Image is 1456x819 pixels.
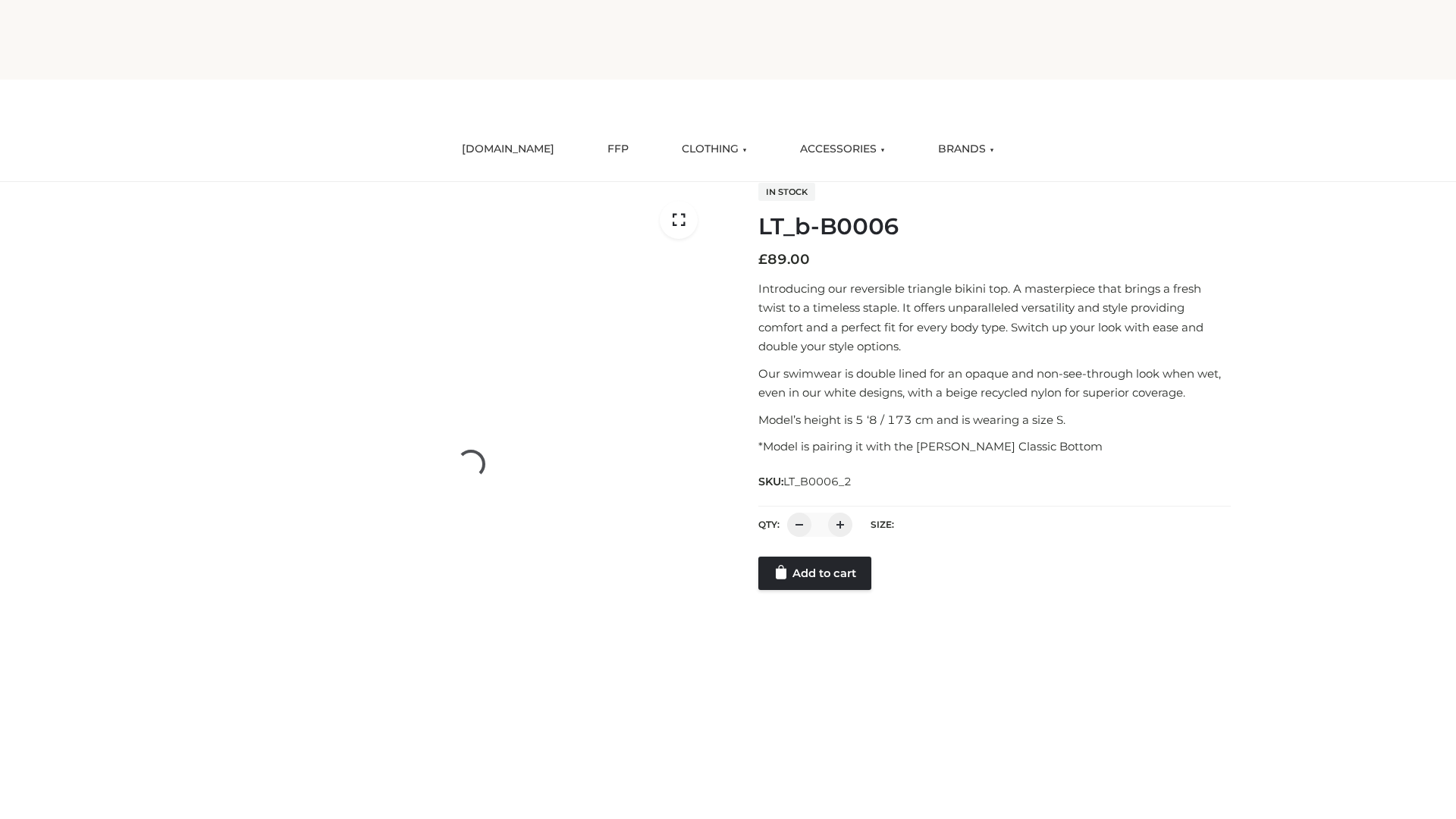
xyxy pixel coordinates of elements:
a: Add to cart [758,557,871,590]
bdi: 89.00 [758,251,810,268]
span: In stock [758,183,815,201]
span: £ [758,251,767,268]
p: Model’s height is 5 ‘8 / 173 cm and is wearing a size S. [758,410,1231,430]
span: LT_B0006_2 [783,475,852,488]
span: SKU: [758,472,853,491]
p: Introducing our reversible triangle bikini top. A masterpiece that brings a fresh twist to a time... [758,279,1231,356]
h1: LT_b-B0006 [758,213,1231,240]
a: BRANDS [927,133,1006,166]
p: *Model is pairing it with the [PERSON_NAME] Classic Bottom [758,437,1231,457]
a: ACCESSORIES [789,133,896,166]
label: QTY: [758,519,780,530]
a: FFP [596,133,640,166]
p: Our swimwear is double lined for an opaque and non-see-through look when wet, even in our white d... [758,364,1231,403]
a: [DOMAIN_NAME] [450,133,566,166]
label: Size: [871,519,894,530]
a: CLOTHING [670,133,758,166]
